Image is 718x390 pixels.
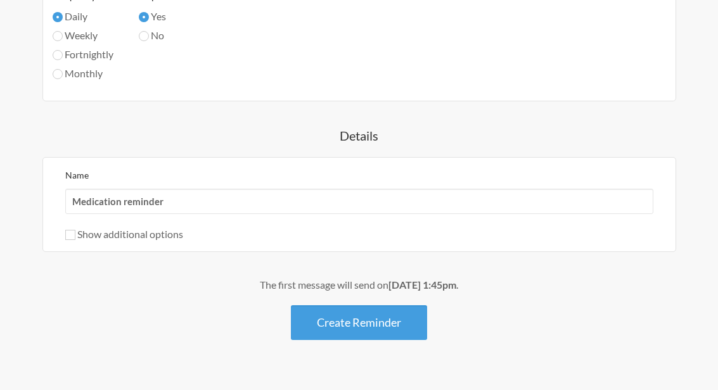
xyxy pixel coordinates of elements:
label: No [139,28,207,43]
input: Weekly [53,31,63,41]
label: Show additional options [65,228,183,240]
label: Name [65,170,89,180]
input: Yes [139,12,149,22]
button: Create Reminder [291,305,427,340]
label: Daily [53,9,113,24]
label: Fortnightly [53,47,113,62]
input: Monthly [53,69,63,79]
label: Yes [139,9,207,24]
input: Show additional options [65,230,75,240]
h4: Details [38,127,680,144]
div: The first message will send on . [38,277,680,292]
strong: [DATE] 1:45pm [388,279,456,291]
label: Weekly [53,28,113,43]
input: Fortnightly [53,50,63,60]
label: Monthly [53,66,113,81]
input: No [139,31,149,41]
input: Daily [53,12,63,22]
input: We suggest a 2 to 4 word name [65,189,653,214]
